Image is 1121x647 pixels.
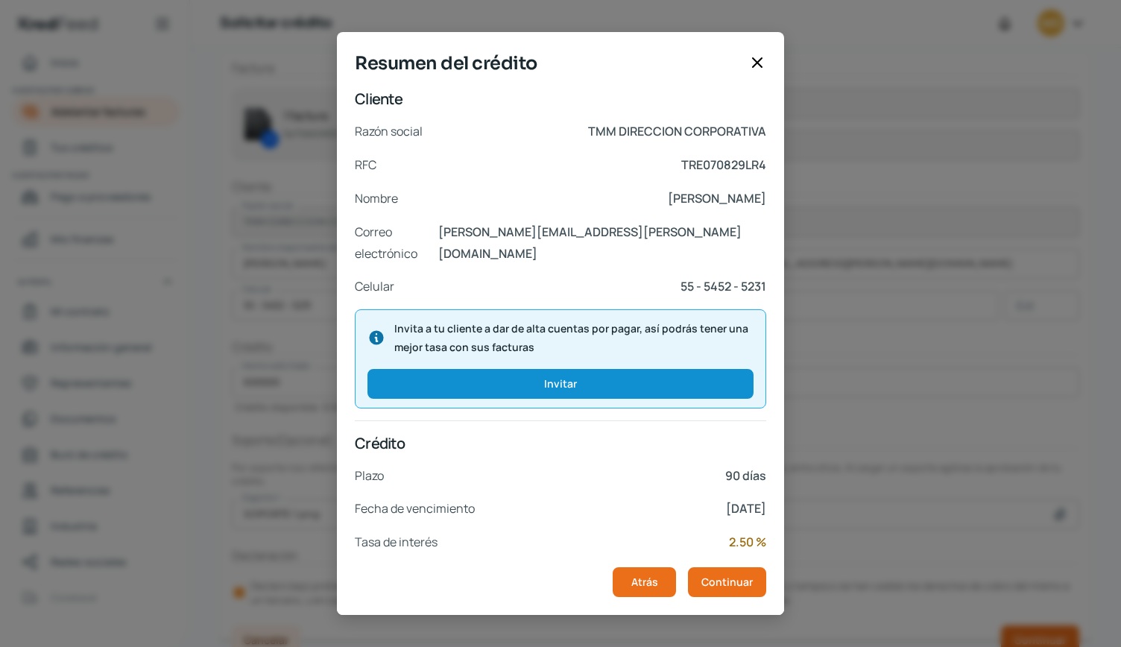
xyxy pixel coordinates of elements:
[355,276,394,297] p: Celular
[355,221,438,265] p: Correo electrónico
[668,188,766,209] p: [PERSON_NAME]
[367,369,754,399] button: Invitar
[355,531,438,553] p: Tasa de interés
[726,498,766,520] p: [DATE]
[544,379,577,389] span: Invitar
[355,465,384,487] p: Plazo
[701,577,753,587] span: Continuar
[681,154,766,176] p: TRE070829LR4
[588,121,766,142] p: TMM DIRECCION CORPORATIVA
[729,531,766,553] p: 2.50 %
[355,433,766,453] p: Crédito
[355,50,742,77] span: Resumen del crédito
[394,319,754,356] span: Invita a tu cliente a dar de alta cuentas por pagar, así podrás tener una mejor tasa con sus fact...
[355,154,376,176] p: RFC
[355,121,423,142] p: Razón social
[355,498,475,520] p: Fecha de vencimiento
[631,577,658,587] span: Atrás
[613,567,676,597] button: Atrás
[355,188,398,209] p: Nombre
[688,567,766,597] button: Continuar
[681,276,766,297] p: 55 - 5452 - 5231
[725,465,766,487] p: 90 días
[355,89,766,109] p: Cliente
[438,221,766,265] p: [PERSON_NAME][EMAIL_ADDRESS][PERSON_NAME][DOMAIN_NAME]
